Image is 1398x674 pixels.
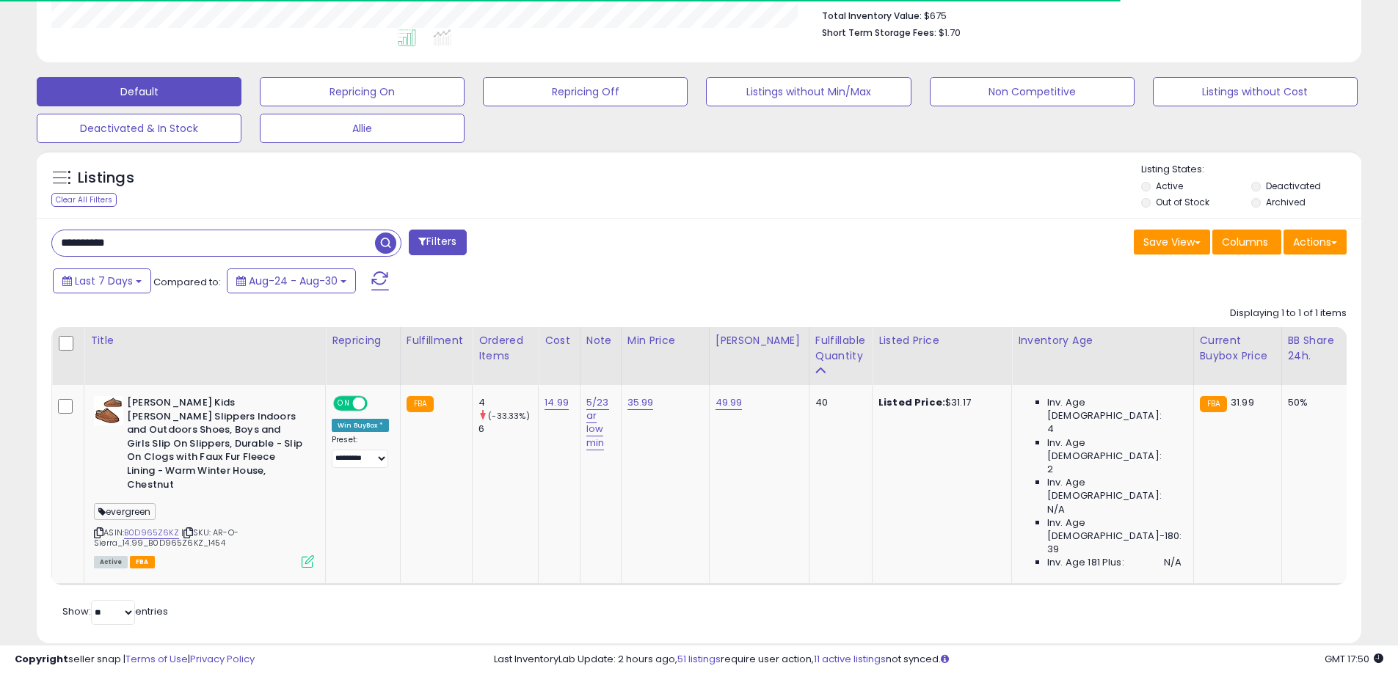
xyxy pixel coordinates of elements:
span: OFF [365,398,389,410]
div: 6 [478,422,538,436]
b: Total Inventory Value: [822,10,922,22]
div: Note [586,333,615,348]
button: Default [37,77,241,106]
label: Out of Stock [1156,196,1209,208]
small: FBA [1200,396,1227,412]
a: Privacy Policy [190,652,255,666]
div: [PERSON_NAME] [716,333,803,348]
li: $675 [822,6,1336,23]
label: Deactivated [1266,180,1321,192]
button: Allie [260,114,465,143]
div: Clear All Filters [51,193,117,207]
button: Columns [1212,230,1281,254]
div: Inventory Age [1018,333,1187,348]
span: All listings currently available for purchase on Amazon [94,556,128,568]
a: B0D965Z6KZ [124,527,179,539]
div: 50% [1288,396,1336,409]
div: Displaying 1 to 1 of 1 items [1230,307,1347,320]
button: Listings without Cost [1153,77,1358,106]
span: Inv. Age 181 Plus: [1047,556,1124,569]
small: FBA [407,396,434,412]
div: BB Share 24h. [1288,333,1341,364]
b: [PERSON_NAME] Kids [PERSON_NAME] Slippers Indoors and Outdoors Shoes, Boys and Girls Slip On Slip... [127,396,305,495]
label: Active [1156,180,1183,192]
span: $1.70 [939,26,961,40]
span: Show: entries [62,604,168,618]
a: 5/23 ar low min [586,395,609,450]
label: Archived [1266,196,1306,208]
b: Short Term Storage Fees: [822,26,936,39]
span: evergreen [94,503,156,520]
div: 40 [815,396,861,409]
div: Last InventoryLab Update: 2 hours ago, require user action, not synced. [494,653,1383,667]
span: 31.99 [1231,395,1254,409]
button: Repricing On [260,77,465,106]
span: 2 [1047,463,1053,476]
span: | SKU: AR-O-Sierra_14.99_B0D965Z6KZ_1454 [94,527,239,549]
span: Aug-24 - Aug-30 [249,274,338,288]
span: 2025-09-7 17:50 GMT [1325,652,1383,666]
div: Ordered Items [478,333,532,364]
span: Inv. Age [DEMOGRAPHIC_DATA]: [1047,436,1182,463]
a: 51 listings [677,652,721,666]
span: Last 7 Days [75,274,133,288]
span: FBA [130,556,155,568]
div: Win BuyBox * [332,419,389,432]
div: Listed Price [878,333,1005,348]
span: 4 [1047,422,1054,436]
button: Actions [1284,230,1347,254]
button: Last 7 Days [53,268,151,293]
b: Listed Price: [878,395,945,409]
a: Terms of Use [125,652,188,666]
span: Inv. Age [DEMOGRAPHIC_DATA]: [1047,396,1182,422]
div: ASIN: [94,396,314,566]
div: Title [90,333,319,348]
a: 49.99 [716,395,743,410]
button: Filters [409,230,466,255]
div: $31.17 [878,396,1000,409]
button: Aug-24 - Aug-30 [227,268,356,293]
span: ON [335,398,353,410]
div: seller snap | | [15,653,255,667]
div: Fulfillment [407,333,466,348]
span: N/A [1047,503,1065,516]
p: Listing States: [1141,163,1361,177]
button: Deactivated & In Stock [37,114,241,143]
a: 11 active listings [814,652,886,666]
h5: Listings [78,168,134,188]
div: Repricing [332,333,394,348]
span: 39 [1047,543,1059,556]
a: 35.99 [627,395,654,410]
span: Inv. Age [DEMOGRAPHIC_DATA]: [1047,476,1182,502]
strong: Copyright [15,652,68,666]
img: 41zqNXdk7EL._SL40_.jpg [94,396,123,425]
div: 4 [478,396,538,409]
button: Listings without Min/Max [706,77,911,106]
div: Current Buybox Price [1200,333,1275,364]
span: Inv. Age [DEMOGRAPHIC_DATA]-180: [1047,516,1182,543]
div: Fulfillable Quantity [815,333,866,364]
button: Non Competitive [930,77,1135,106]
button: Save View [1134,230,1210,254]
a: 14.99 [545,395,569,410]
div: Cost [545,333,574,348]
span: Compared to: [153,275,221,289]
div: Preset: [332,435,389,468]
small: (-33.33%) [488,410,529,422]
span: Columns [1222,235,1268,249]
span: N/A [1164,556,1182,569]
div: Min Price [627,333,703,348]
button: Repricing Off [483,77,688,106]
